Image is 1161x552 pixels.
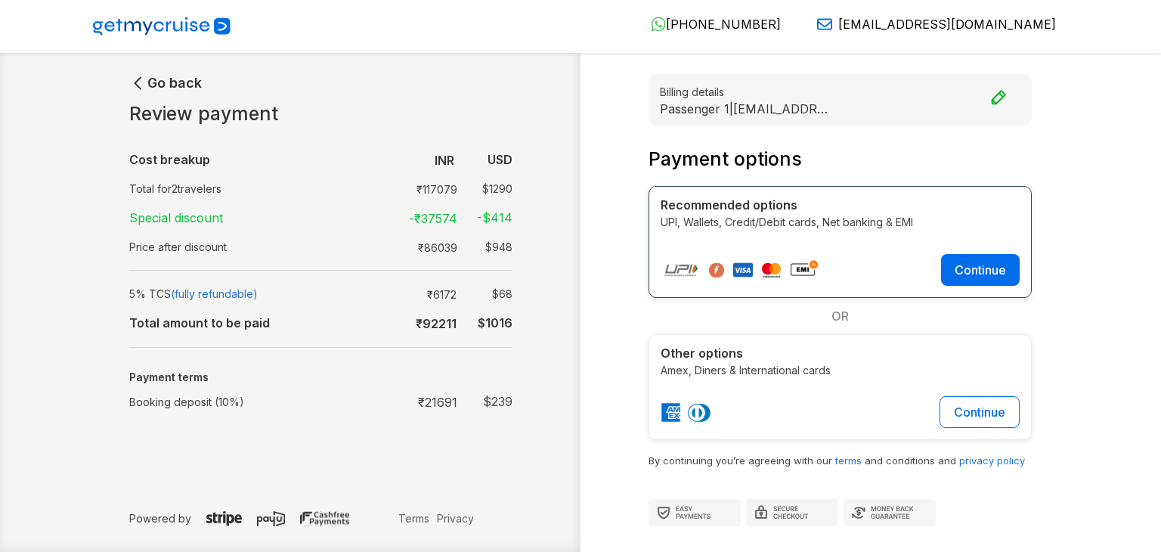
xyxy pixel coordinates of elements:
b: INR [435,153,454,168]
td: $ 1290 [463,178,512,200]
button: Continue [941,254,1020,286]
img: cashfree [300,511,349,526]
a: Privacy [433,510,478,526]
strong: -₹ 37574 [409,211,457,226]
strong: -$ 414 [477,210,512,225]
td: $ 948 [463,236,512,258]
strong: ₹ 21691 [418,395,457,410]
h3: Payment options [649,148,1032,171]
strong: Special discount [129,210,223,225]
p: Amex, Diners & International cards [661,362,1020,378]
td: : [379,280,386,308]
p: Powered by [129,510,395,526]
a: [EMAIL_ADDRESS][DOMAIN_NAME] [805,17,1056,32]
small: Billing details [660,84,1020,100]
td: : [379,203,386,233]
b: ₹ 92211 [416,316,457,331]
td: : [379,233,386,261]
h5: Payment terms [129,371,512,384]
b: $ 1016 [478,315,512,330]
a: [PHONE_NUMBER] [639,17,781,32]
td: 5% TCS [129,280,379,308]
b: Cost breakup [129,152,210,167]
td: : [379,144,386,175]
p: Passenger 1 | [EMAIL_ADDRESS][DOMAIN_NAME] [660,101,834,116]
p: By continuing you’re agreeing with our and conditions and [649,452,1032,469]
td: : [379,386,386,417]
span: [PHONE_NUMBER] [666,17,781,32]
td: : [379,175,386,203]
td: Total for 2 travelers [129,175,379,203]
img: payu [257,511,285,526]
span: [EMAIL_ADDRESS][DOMAIN_NAME] [838,17,1056,32]
b: USD [488,152,512,167]
a: Terms [395,510,433,526]
button: Go back [129,74,202,92]
td: $ 68 [463,283,512,305]
div: OR [649,298,1032,334]
td: ₹ 86039 [407,236,463,258]
img: WhatsApp [651,17,666,32]
td: : [379,308,386,338]
a: privacy policy [959,454,1025,467]
h4: Recommended options [661,198,1020,212]
td: Booking deposit (10%) [129,386,379,417]
strong: $ 239 [483,394,512,409]
h4: Other options [661,346,1020,361]
img: stripe [206,511,242,526]
b: Total amount to be paid [129,315,270,330]
p: UPI, Wallets, Credit/Debit cards, Net banking & EMI [661,214,1020,230]
td: ₹ 117079 [407,178,463,200]
td: Price after discount [129,233,379,261]
a: terms [835,454,862,467]
img: Email [817,17,832,32]
td: ₹ 6172 [407,283,463,305]
span: (fully refundable) [171,287,258,300]
h1: Review payment [129,103,512,126]
button: Continue [940,396,1020,428]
